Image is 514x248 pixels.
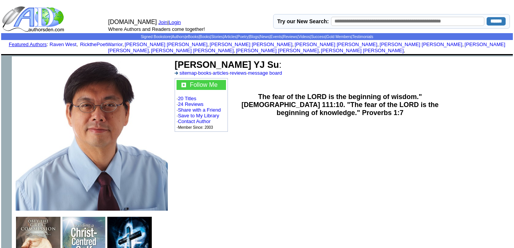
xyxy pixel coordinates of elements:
[352,35,373,39] a: Testimonials
[181,83,186,87] img: gc.jpg
[141,35,373,39] span: | | | | | | | | | | | | | |
[178,125,213,130] font: Member Since: 2003
[49,42,76,47] a: Raven West
[298,35,310,39] a: Videos
[167,19,183,25] font: |
[178,101,204,107] a: 24 Reviews
[172,35,185,39] a: Authors
[283,35,298,39] a: Reviews
[237,35,248,39] a: Poetry
[79,42,123,47] a: RickthePoetWarrior
[125,42,207,47] a: [PERSON_NAME] [PERSON_NAME]
[108,19,157,25] font: [DOMAIN_NAME]
[256,55,258,56] img: shim.gif
[49,42,505,53] font: , , , , , , , , , ,
[379,43,380,47] font: i
[271,35,282,39] a: Events
[175,72,178,75] img: a_336699.gif
[169,19,181,25] a: Login
[175,59,279,70] b: [PERSON_NAME] YJ Su
[311,35,325,39] a: Success
[151,48,234,53] a: [PERSON_NAME] [PERSON_NAME]
[177,80,226,130] font: · · · · · ·
[326,35,352,39] a: Gold Members
[175,59,282,70] font: :
[210,42,292,47] a: [PERSON_NAME] [PERSON_NAME]
[141,35,171,39] a: Signed Bookstore
[186,35,199,39] a: eBooks
[405,49,406,53] font: i
[235,49,236,53] font: i
[178,96,196,101] a: 20 Titles
[158,19,167,25] a: Join
[9,42,47,47] a: Featured Authors
[150,49,151,53] font: i
[230,70,247,76] a: reviews
[380,42,462,47] a: [PERSON_NAME] [PERSON_NAME]
[180,70,197,76] a: sitemap
[321,48,404,53] a: [PERSON_NAME] [PERSON_NAME]
[209,43,210,47] font: i
[250,35,259,39] a: Blogs
[178,118,211,124] a: Contact Author
[200,35,210,39] a: Books
[16,58,168,211] img: See larger image
[1,56,12,67] img: shim.gif
[124,43,125,47] font: i
[78,43,79,47] font: i
[178,113,219,118] a: Save to My Library
[260,35,269,39] a: News
[108,26,205,32] font: Where Authors and Readers come together!
[175,70,282,76] font: · · · ·
[211,35,223,39] a: Stories
[236,48,318,53] a: [PERSON_NAME] [PERSON_NAME]
[294,42,377,47] a: [PERSON_NAME] [PERSON_NAME]
[198,70,212,76] a: books
[108,42,505,53] a: [PERSON_NAME] [PERSON_NAME]
[242,93,439,117] b: The fear of the LORD is the beginning of wisdom." [DEMOGRAPHIC_DATA] 111:10. "The fear of the LOR...
[277,18,329,24] label: Try our New Search:
[190,82,218,88] a: Follow Me
[213,70,228,76] a: articles
[256,54,258,55] img: shim.gif
[224,35,237,39] a: Articles
[9,42,48,47] font: :
[248,70,282,76] a: message board
[320,49,321,53] font: i
[178,107,221,113] a: Share with a Friend
[2,6,66,32] img: logo_ad.gif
